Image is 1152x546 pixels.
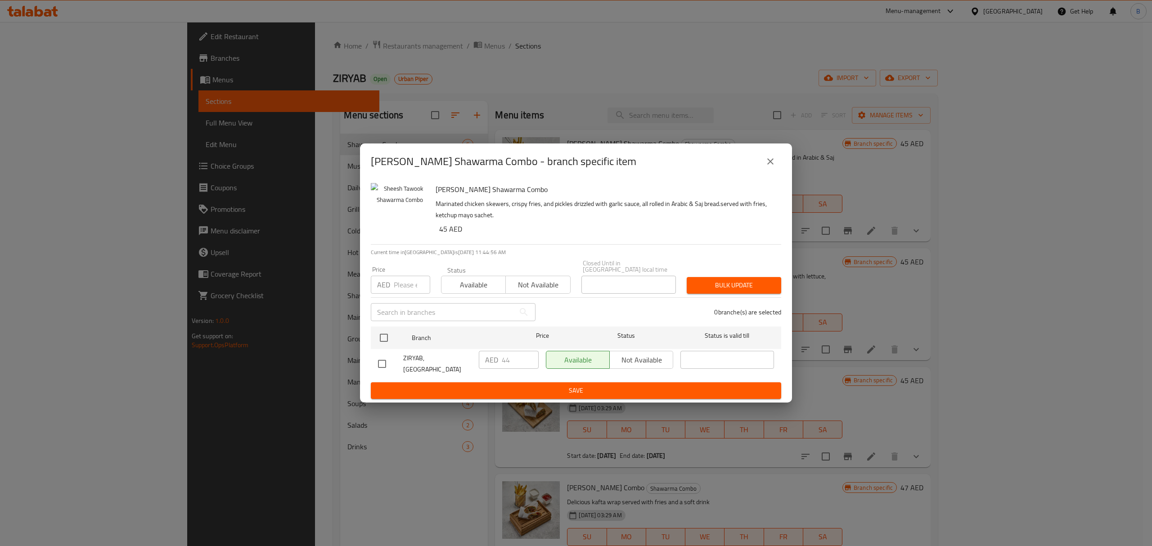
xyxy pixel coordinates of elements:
span: ZIRYAB, [GEOGRAPHIC_DATA] [403,353,472,375]
p: 0 branche(s) are selected [714,308,781,317]
button: Bulk update [687,277,781,294]
span: Available [445,278,502,291]
span: Branch [412,332,505,344]
p: AED [485,354,498,365]
span: Bulk update [694,280,774,291]
span: Not available [509,278,567,291]
img: Sheesh Tawook Shawarma Combo [371,183,428,241]
input: Search in branches [371,303,515,321]
h6: [PERSON_NAME] Shawarma Combo [436,183,774,196]
button: Save [371,382,781,399]
span: Price [513,330,572,341]
button: Available [441,276,506,294]
span: Status is valid till [680,330,774,341]
input: Please enter price [394,276,430,294]
span: Save [378,385,774,396]
button: close [760,151,781,172]
p: Current time in [GEOGRAPHIC_DATA] is [DATE] 11:44:56 AM [371,248,781,256]
h2: [PERSON_NAME] Shawarma Combo - branch specific item [371,154,636,169]
span: Status [580,330,673,341]
input: Please enter price [502,351,539,369]
p: Marinated chicken skewers, crispy fries, and pickles drizzled with garlic sauce, all rolled in Ar... [436,198,774,221]
p: AED [377,279,390,290]
h6: 45 AED [439,223,774,235]
button: Not available [505,276,570,294]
